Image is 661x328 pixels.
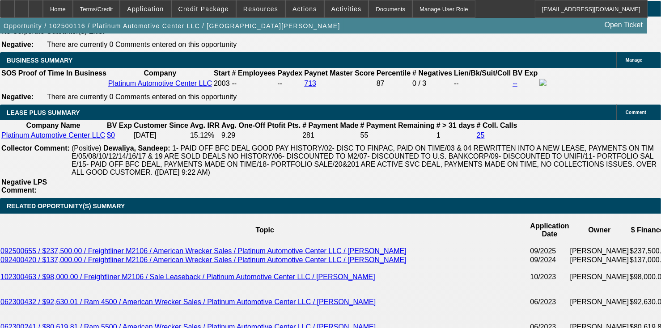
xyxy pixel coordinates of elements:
b: # Coll. Calls [477,122,517,129]
td: -- [453,79,511,88]
b: Avg. IRR [190,122,220,129]
b: Negative: [1,93,34,101]
span: Actions [292,5,317,13]
b: Lien/Bk/Suit/Coll [454,69,511,77]
b: Avg. One-Off Ptofit Pts. [221,122,301,129]
b: Negative: [1,41,34,48]
td: 1 [436,131,475,140]
th: SOS [1,69,17,78]
a: 25 [477,131,485,139]
b: Customer Since [134,122,188,129]
b: # Payment Remaining [360,122,435,129]
td: [PERSON_NAME] [570,256,630,265]
span: BUSINESS SUMMARY [7,57,72,64]
button: Actions [286,0,324,17]
button: Credit Package [172,0,236,17]
a: 092500655 / $237,500.00 / Freightliner M2106 / American Wrecker Sales / Platinum Automotive Cente... [0,247,407,255]
b: Paydex [277,69,302,77]
b: BV Exp [107,122,132,129]
span: Comment [626,110,646,115]
td: 09/2024 [530,256,570,265]
b: # Payment Made [302,122,358,129]
span: -- [232,80,237,87]
span: Application [127,5,164,13]
td: [PERSON_NAME] [570,290,630,315]
td: 2003 [213,79,230,88]
th: Proof of Time In Business [18,69,107,78]
button: Resources [237,0,285,17]
span: Opportunity / 102500116 / Platinum Automotive Center LLC / [GEOGRAPHIC_DATA][PERSON_NAME] [4,22,340,29]
b: Paynet Master Score [304,69,374,77]
span: RELATED OPPORTUNITY(S) SUMMARY [7,202,125,210]
td: 06/2023 [530,290,570,315]
span: (Positive) [72,144,102,152]
td: [PERSON_NAME] [570,247,630,256]
b: BV Exp [513,69,538,77]
b: Negative LPS Comment: [1,178,47,194]
span: LEASE PLUS SUMMARY [7,109,80,116]
span: 1- PAID OFF BFC DEAL GOOD PAY HISTORY/02- DISC TO FINPAC, PAID ON TIME/03 & 04 REWRITTEN INTO A N... [72,144,657,176]
span: Resources [243,5,278,13]
img: facebook-icon.png [539,79,547,86]
a: 713 [304,80,316,87]
th: Application Date [530,214,570,247]
td: 09/2025 [530,247,570,256]
td: 15.12% [190,131,220,140]
b: Collector Comment: [1,144,70,152]
a: 092400420 / $137,000.00 / Freightliner M2106 / American Wrecker Sales / Platinum Automotive Cente... [0,256,407,264]
div: 87 [377,80,411,88]
div: 0 / 3 [412,80,452,88]
b: # > 31 days [436,122,475,129]
b: # Negatives [412,69,452,77]
span: There are currently 0 Comments entered on this opportunity [47,41,237,48]
b: Company Name [26,122,81,129]
th: Owner [570,214,630,247]
a: $0 [107,131,115,139]
a: Platinum Automotive Center LLC [1,131,105,139]
button: Activities [325,0,369,17]
td: 9.29 [221,131,301,140]
td: 281 [302,131,359,140]
td: 10/2023 [530,265,570,290]
b: Company [144,69,176,77]
td: 55 [360,131,435,140]
span: Activities [331,5,362,13]
td: -- [277,79,303,88]
button: Application [120,0,170,17]
b: Dewaliya, Sandeep: [103,144,170,152]
a: -- [513,80,517,87]
b: # Employees [232,69,275,77]
a: 062300432 / $92,630.01 / Ram 4500 / American Wrecker Sales / Platinum Automotive Center LLC / [PE... [0,298,376,306]
a: 102300463 / $98,000.00 / Freightliner M2106 / Sale Leaseback / Platinum Automotive Center LLC / [... [0,273,375,281]
a: Platinum Automotive Center LLC [108,80,212,87]
b: Start [214,69,230,77]
td: [PERSON_NAME] [570,265,630,290]
b: Percentile [377,69,411,77]
td: [DATE] [133,131,189,140]
span: Credit Package [178,5,229,13]
span: Manage [626,58,642,63]
a: Open Ticket [601,17,646,33]
span: There are currently 0 Comments entered on this opportunity [47,93,237,101]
